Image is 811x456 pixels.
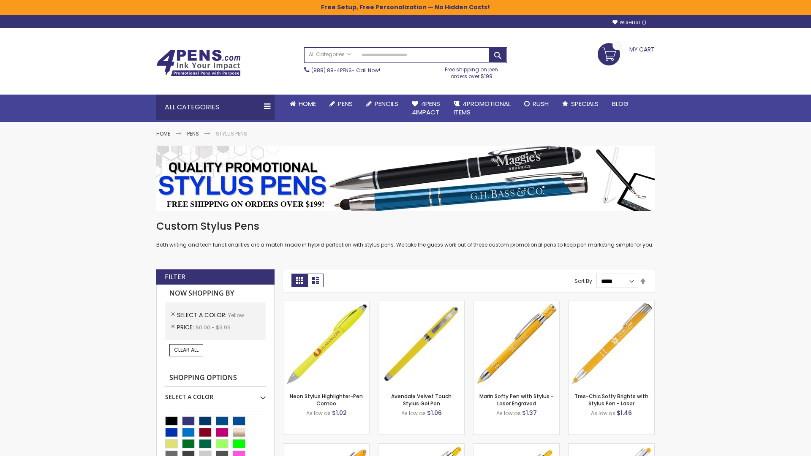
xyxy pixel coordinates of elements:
[156,146,655,211] img: Stylus Pens
[375,99,398,108] span: Pencils
[612,99,629,108] span: Blog
[291,274,308,287] strong: Grid
[378,443,464,451] a: Phoenix Softy Brights with Stylus Pen - Laser-Yellow
[283,95,323,113] a: Home
[332,409,347,417] span: $1.02
[571,99,599,108] span: Specials
[156,95,275,120] div: All Categories
[323,95,359,113] a: Pens
[378,301,464,308] a: Avendale Velvet Touch Stylus Gel Pen-Yellow
[311,67,380,74] span: - Call Now!
[283,301,369,387] img: Neon Stylus Highlighter-Pen Combo-Yellow
[569,301,654,387] img: Tres-Chic Softy Brights with Stylus Pen - Laser-Yellow
[474,301,559,387] img: Marin Softy Pen with Stylus - Laser Engraved-Yellow
[474,301,559,308] a: Marin Softy Pen with Stylus - Laser Engraved-Yellow
[569,443,654,451] a: Tres-Chic Softy with Stylus Top Pen - ColorJet-Yellow
[436,63,507,80] div: Free shipping on pen orders over $199
[517,95,555,113] a: Rush
[196,324,231,331] span: $0.00 - $9.99
[156,220,655,249] div: Both writing and tech functionalities are a match made in hybrid perfection with stylus pens. We ...
[533,99,549,108] span: Rush
[216,130,247,137] strong: Stylus Pens
[305,48,355,62] a: All Categories
[427,409,442,417] span: $1.06
[474,443,559,451] a: Phoenix Softy Brights Gel with Stylus Pen - Laser-Yellow
[405,95,447,122] a: 4Pens4impact
[605,95,635,113] a: Blog
[617,409,632,417] span: $1.46
[574,277,592,285] label: Sort By
[479,393,554,407] a: Marin Softy Pen with Stylus - Laser Engraved
[447,95,517,122] a: 4PROMOTIONALITEMS
[187,130,199,137] a: Pens
[612,19,646,26] a: Wishlist
[555,95,605,113] a: Specials
[165,369,266,387] strong: Shopping Options
[311,67,352,74] a: (888) 88-4PENS
[454,99,511,117] span: 4PROMOTIONAL ITEMS
[401,410,426,417] span: As low as
[165,272,185,282] strong: Filter
[177,311,228,319] span: Select A Color
[359,95,405,113] a: Pencils
[574,393,648,407] a: Tres-Chic Softy Brights with Stylus Pen - Laser
[156,220,655,233] h1: Custom Stylus Pens
[299,99,316,108] span: Home
[169,344,203,356] a: Clear All
[283,301,369,308] a: Neon Stylus Highlighter-Pen Combo-Yellow
[156,49,241,76] img: 4Pens Custom Pens and Promotional Products
[309,51,351,58] span: All Categories
[569,301,654,308] a: Tres-Chic Softy Brights with Stylus Pen - Laser-Yellow
[228,312,244,319] span: Yellow
[156,130,170,137] a: Home
[591,410,615,417] span: As low as
[391,393,452,407] a: Avendale Velvet Touch Stylus Gel Pen
[522,409,537,417] span: $1.37
[290,393,363,407] a: Neon Stylus Highlighter-Pen Combo
[338,99,353,108] span: Pens
[283,443,369,451] a: Ellipse Softy Brights with Stylus Pen - Laser-Yellow
[378,301,464,387] img: Avendale Velvet Touch Stylus Gel Pen-Yellow
[306,410,331,417] span: As low as
[165,285,266,302] strong: Now Shopping by
[174,346,199,353] span: Clear All
[412,99,440,117] span: 4Pens 4impact
[177,323,196,331] span: Price
[165,387,266,401] div: Select A Color
[496,410,521,417] span: As low as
